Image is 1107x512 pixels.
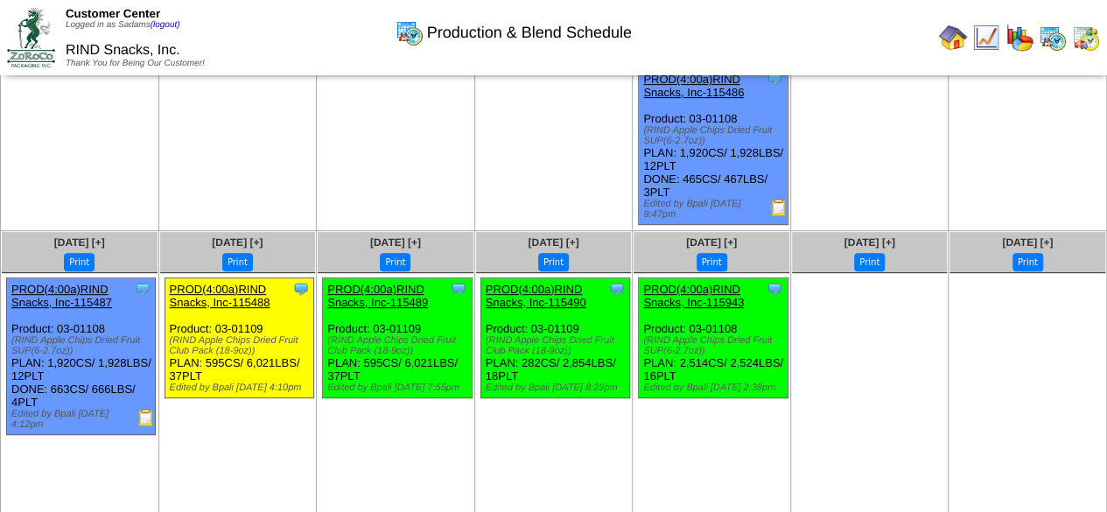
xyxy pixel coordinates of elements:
[844,236,895,249] a: [DATE] [+]
[486,335,629,356] div: (RIND Apple Chips Dried Fruit Club Pack (18-9oz))
[643,73,744,99] a: PROD(4:00a)RIND Snacks, Inc-115486
[1005,24,1033,52] img: graph.gif
[1039,24,1067,52] img: calendarprod.gif
[697,253,727,271] button: Print
[212,236,263,249] a: [DATE] [+]
[64,253,95,271] button: Print
[643,199,787,220] div: Edited by Bpali [DATE] 9:47pm
[370,236,421,249] a: [DATE] [+]
[327,382,471,393] div: Edited by Bpali [DATE] 7:55pm
[11,409,155,430] div: Edited by Bpali [DATE] 4:12pm
[538,253,569,271] button: Print
[327,283,428,309] a: PROD(4:00a)RIND Snacks, Inc-115489
[643,283,744,309] a: PROD(4:00a)RIND Snacks, Inc-115943
[170,335,313,356] div: (RIND Apple Chips Dried Fruit Club Pack (18-9oz))
[639,278,788,398] div: Product: 03-01108 PLAN: 2,514CS / 2,524LBS / 16PLT
[292,280,310,298] img: Tooltip
[170,283,270,309] a: PROD(4:00a)RIND Snacks, Inc-115488
[480,278,629,398] div: Product: 03-01109 PLAN: 282CS / 2,854LBS / 18PLT
[66,59,205,68] span: Thank You for Being Our Customer!
[528,236,578,249] a: [DATE] [+]
[1072,24,1100,52] img: calendarinout.gif
[1012,253,1043,271] button: Print
[165,278,313,398] div: Product: 03-01109 PLAN: 595CS / 6,021LBS / 37PLT
[639,68,788,225] div: Product: 03-01108 PLAN: 1,920CS / 1,928LBS / 12PLT DONE: 465CS / 467LBS / 3PLT
[1002,236,1053,249] a: [DATE] [+]
[972,24,1000,52] img: line_graph.gif
[134,280,151,298] img: Tooltip
[770,199,788,216] img: Production Report
[11,283,112,309] a: PROD(4:00a)RIND Snacks, Inc-115487
[66,20,180,30] span: Logged in as Sadams
[486,382,629,393] div: Edited by Bpali [DATE] 8:29pm
[54,236,105,249] a: [DATE] [+]
[323,278,472,398] div: Product: 03-01109 PLAN: 595CS / 6,021LBS / 37PLT
[380,253,410,271] button: Print
[11,335,155,356] div: (RIND Apple Chips Dried Fruit SUP(6-2.7oz))
[686,236,737,249] a: [DATE] [+]
[396,18,424,46] img: calendarprod.gif
[643,382,787,393] div: Edited by Bpali [DATE] 2:38pm
[854,253,885,271] button: Print
[643,125,787,146] div: (RIND Apple Chips Dried Fruit SUP(6-2.7oz))
[327,335,471,356] div: (RIND Apple Chips Dried Fruit Club Pack (18-9oz))
[608,280,626,298] img: Tooltip
[137,409,155,426] img: Production Report
[939,24,967,52] img: home.gif
[766,280,783,298] img: Tooltip
[66,7,160,20] span: Customer Center
[7,278,156,435] div: Product: 03-01108 PLAN: 1,920CS / 1,928LBS / 12PLT DONE: 663CS / 666LBS / 4PLT
[643,335,787,356] div: (RIND Apple Chips Dried Fruit SUP(6-2.7oz))
[66,43,180,58] span: RIND Snacks, Inc.
[450,280,467,298] img: Tooltip
[170,382,313,393] div: Edited by Bpali [DATE] 4:10pm
[222,253,253,271] button: Print
[486,283,586,309] a: PROD(4:00a)RIND Snacks, Inc-115490
[151,20,180,30] a: (logout)
[7,8,55,67] img: ZoRoCo_Logo(Green%26Foil)%20jpg.webp
[427,24,632,42] span: Production & Blend Schedule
